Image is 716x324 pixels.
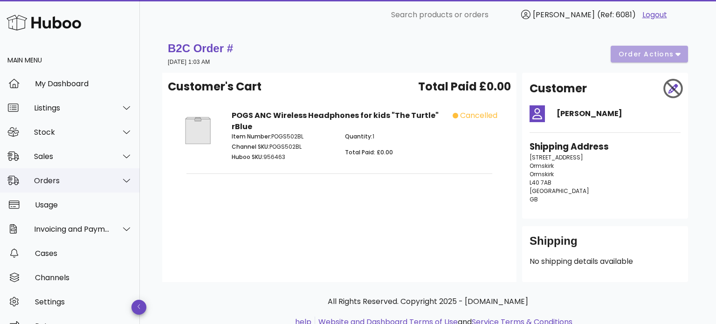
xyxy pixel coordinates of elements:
div: Cases [35,249,132,258]
h4: [PERSON_NAME] [557,108,681,119]
span: Ormskirk [530,162,554,170]
span: Ormskirk [530,170,554,178]
div: Listings [34,103,110,112]
div: Orders [34,176,110,185]
span: [STREET_ADDRESS] [530,153,583,161]
span: Item Number: [232,132,271,140]
strong: POGS ANC Wireless Headphones for kids "The Turtle" rBlue [232,110,439,132]
p: No shipping details available [530,256,681,267]
small: [DATE] 1:03 AM [168,59,210,65]
p: POGS502BL [232,143,334,151]
div: Shipping [530,234,681,256]
a: Logout [642,9,667,21]
p: 1 [345,132,447,141]
span: cancelled [460,110,497,121]
span: Customer's Cart [168,78,262,95]
span: [GEOGRAPHIC_DATA] [530,187,589,195]
span: [PERSON_NAME] [533,9,595,20]
span: (Ref: 6081) [597,9,636,20]
div: Settings [35,297,132,306]
p: 956463 [232,153,334,161]
div: Sales [34,152,110,161]
div: Usage [35,200,132,209]
h3: Shipping Address [530,140,681,153]
div: My Dashboard [35,79,132,88]
p: All Rights Reserved. Copyright 2025 - [DOMAIN_NAME] [170,296,686,307]
span: Huboo SKU: [232,153,263,161]
span: Channel SKU: [232,143,269,151]
span: Total Paid £0.00 [418,78,511,95]
p: POGS502BL [232,132,334,141]
span: Total Paid: £0.00 [345,148,393,156]
img: Huboo Logo [7,13,81,33]
strong: B2C Order # [168,42,233,55]
h2: Customer [530,80,587,97]
div: Invoicing and Payments [34,225,110,234]
span: L40 7AB [530,179,551,186]
img: Product Image [175,110,220,151]
span: GB [530,195,538,203]
span: Quantity: [345,132,372,140]
div: Channels [35,273,132,282]
div: Stock [34,128,110,137]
